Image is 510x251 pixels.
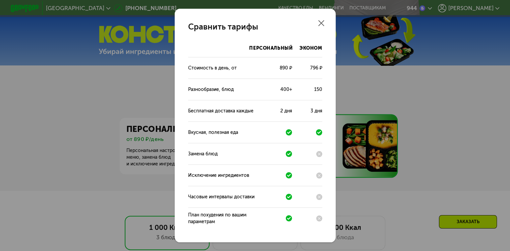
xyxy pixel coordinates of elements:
div: Персональный [249,45,293,57]
div: 2 дня [280,108,292,114]
div: Эконом [299,45,322,57]
div: Стоимость в день, от [188,65,237,71]
div: 796 ₽ [310,65,322,71]
div: 3 дня [310,108,322,114]
div: 400+ [280,86,292,93]
div: Разнообразие, блюд [188,86,234,93]
div: Бесплатная доставка каждые [188,108,253,114]
div: План похудения по вашим параметрам [188,212,246,225]
div: Исключение ингредиентов [188,172,249,179]
h3: Сравнить тарифы [188,22,322,32]
div: 890 ₽ [280,65,292,71]
div: Вкусная, полезная еда [188,129,238,136]
div: 150 [314,86,322,93]
div: Часовые интервалы доставки [188,194,254,200]
div: Замена блюд [188,151,218,157]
